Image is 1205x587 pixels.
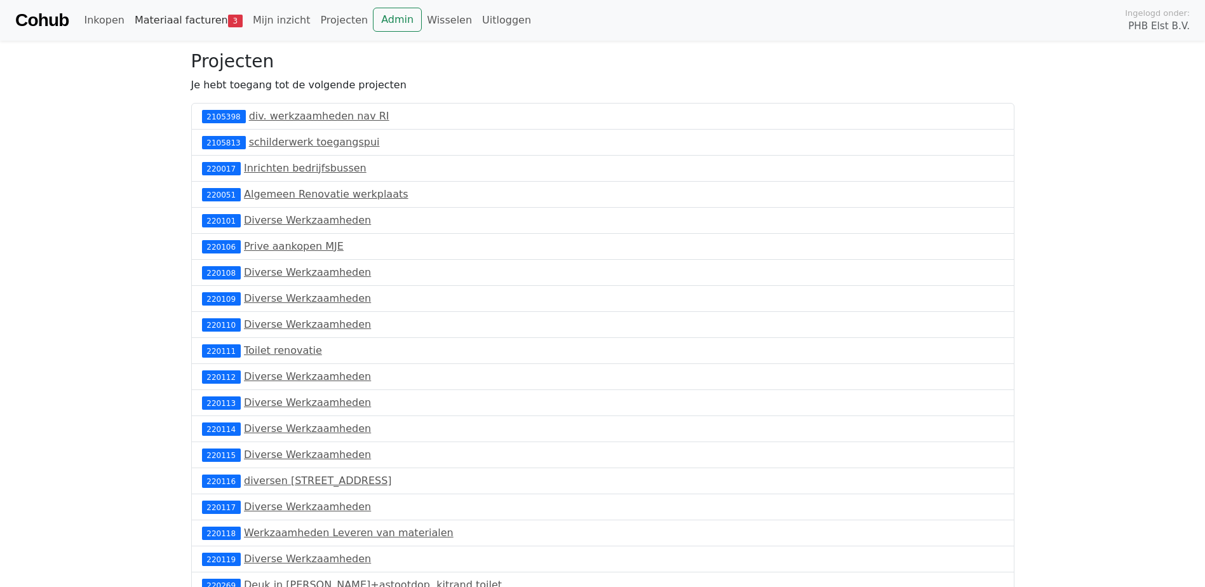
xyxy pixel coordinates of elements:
[244,553,371,565] a: Diverse Werkzaamheden
[202,396,241,409] div: 220113
[202,344,241,357] div: 220111
[249,110,389,122] a: div. werkzaamheden nav RI
[244,501,371,513] a: Diverse Werkzaamheden
[228,15,243,27] span: 3
[244,188,408,200] a: Algemeen Renovatie werkplaats
[244,449,371,461] a: Diverse Werkzaamheden
[79,8,129,33] a: Inkopen
[202,188,241,201] div: 220051
[244,475,392,487] a: diversen [STREET_ADDRESS]
[191,51,1014,72] h3: Projecten
[244,527,454,539] a: Werkzaamheden Leveren van materialen
[202,266,241,279] div: 220108
[244,292,371,304] a: Diverse Werkzaamheden
[315,8,373,33] a: Projecten
[1125,7,1190,19] span: Ingelogd onder:
[373,8,422,32] a: Admin
[244,396,371,408] a: Diverse Werkzaamheden
[202,501,241,513] div: 220117
[244,318,371,330] a: Diverse Werkzaamheden
[244,422,371,435] a: Diverse Werkzaamheden
[202,422,241,435] div: 220114
[422,8,477,33] a: Wisselen
[202,292,241,305] div: 220109
[130,8,248,33] a: Materiaal facturen3
[202,527,241,539] div: 220118
[191,78,1014,93] p: Je hebt toegang tot de volgende projecten
[15,5,69,36] a: Cohub
[202,110,246,123] div: 2105398
[202,318,241,331] div: 220110
[244,240,344,252] a: Prive aankopen MJE
[244,214,371,226] a: Diverse Werkzaamheden
[202,449,241,461] div: 220115
[244,370,371,382] a: Diverse Werkzaamheden
[202,240,241,253] div: 220106
[202,162,241,175] div: 220017
[1128,19,1190,34] span: PHB Elst B.V.
[244,266,371,278] a: Diverse Werkzaamheden
[248,8,316,33] a: Mijn inzicht
[249,136,380,148] a: schilderwerk toegangspui
[202,370,241,383] div: 220112
[202,475,241,487] div: 220116
[244,344,322,356] a: Toilet renovatie
[202,553,241,565] div: 220119
[202,214,241,227] div: 220101
[202,136,246,149] div: 2105813
[477,8,536,33] a: Uitloggen
[244,162,367,174] a: Inrichten bedrijfsbussen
